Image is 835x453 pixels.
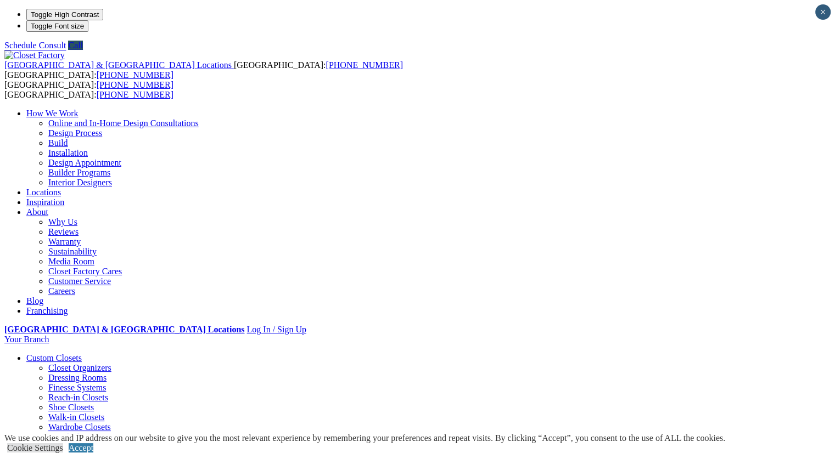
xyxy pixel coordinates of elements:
a: [PHONE_NUMBER] [326,60,402,70]
a: Sustainability [48,247,97,256]
a: Call [68,41,83,50]
a: Media Room [48,257,94,266]
a: Interior Designers [48,178,112,187]
a: Franchising [26,306,68,315]
a: Finesse Systems [48,383,106,392]
span: [GEOGRAPHIC_DATA]: [GEOGRAPHIC_DATA]: [4,80,173,99]
a: Blog [26,296,43,305]
a: Shoe Closets [48,403,94,412]
span: [GEOGRAPHIC_DATA] & [GEOGRAPHIC_DATA] Locations [4,60,232,70]
a: Cookie Settings [7,443,63,452]
a: Installation [48,148,88,157]
a: Log In / Sign Up [246,325,306,334]
a: [GEOGRAPHIC_DATA] & [GEOGRAPHIC_DATA] Locations [4,60,234,70]
a: Design Appointment [48,158,121,167]
a: Wardrobe Closets [48,422,111,432]
a: Why Us [48,217,77,226]
a: [PHONE_NUMBER] [97,70,173,80]
a: [GEOGRAPHIC_DATA] & [GEOGRAPHIC_DATA] Locations [4,325,244,334]
a: Walk-in Closets [48,412,104,422]
a: Schedule Consult [4,41,66,50]
a: Closet Factory Cares [48,267,122,276]
a: Inspiration [26,197,64,207]
a: Customer Service [48,276,111,286]
a: [PHONE_NUMBER] [97,90,173,99]
a: [PHONE_NUMBER] [97,80,173,89]
button: Toggle High Contrast [26,9,103,20]
a: Locations [26,188,61,197]
a: Warranty [48,237,81,246]
img: Closet Factory [4,50,65,60]
a: Online and In-Home Design Consultations [48,118,199,128]
a: Closet Organizers [48,363,111,372]
a: Your Branch [4,335,49,344]
a: About [26,207,48,217]
a: How We Work [26,109,79,118]
a: Custom Closets [26,353,82,363]
a: Wood Closets [48,432,97,441]
button: Toggle Font size [26,20,88,32]
a: Reviews [48,227,79,236]
span: [GEOGRAPHIC_DATA]: [GEOGRAPHIC_DATA]: [4,60,403,80]
a: Careers [48,286,75,296]
a: Reach-in Closets [48,393,108,402]
span: Toggle High Contrast [31,10,99,19]
a: Accept [69,443,93,452]
a: Builder Programs [48,168,110,177]
div: We use cookies and IP address on our website to give you the most relevant experience by remember... [4,433,725,443]
a: Design Process [48,128,102,138]
span: Toggle Font size [31,22,84,30]
a: Build [48,138,68,148]
button: Close [815,4,831,20]
a: Dressing Rooms [48,373,107,382]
